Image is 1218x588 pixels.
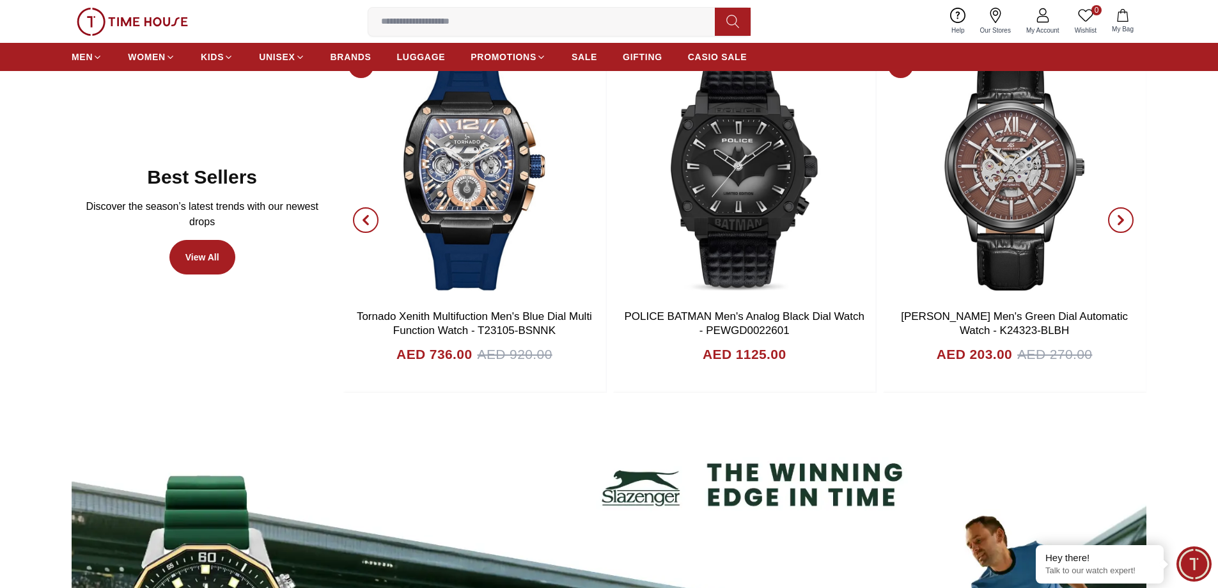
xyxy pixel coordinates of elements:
a: Our Stores [972,5,1019,38]
span: My Bag [1107,24,1139,34]
span: Help [946,26,970,35]
div: Chat Widget [1176,546,1212,582]
a: GIFTING [623,45,662,68]
a: BRANDS [331,45,371,68]
a: View All [169,240,235,274]
span: Wishlist [1070,26,1102,35]
a: KIDS [201,45,233,68]
h2: Best Sellers [147,166,257,189]
img: POLICE BATMAN Men's Analog Black Dial Watch - PEWGD0022601 [613,47,876,303]
p: Talk to our watch expert! [1045,566,1154,576]
a: POLICE BATMAN Men's Analog Black Dial Watch - PEWGD0022601 [624,310,864,337]
div: Hey there! [1045,552,1154,564]
p: Discover the season’s latest trends with our newest drops [82,199,322,230]
h4: AED 1125.00 [703,344,786,365]
a: 0Wishlist [1067,5,1104,38]
a: MEN [72,45,102,68]
a: Tornado Xenith Multifuction Men's Blue Dial Multi Function Watch - T23105-BSNNK [357,310,592,337]
img: Kenneth Scott Men's Green Dial Automatic Watch - K24323-BLBH [883,47,1146,303]
button: My Bag [1104,6,1141,36]
img: Tornado Xenith Multifuction Men's Blue Dial Multi Function Watch - T23105-BSNNK [343,47,605,303]
span: UNISEX [259,51,295,63]
span: WOMEN [128,51,166,63]
a: UNISEX [259,45,304,68]
span: CASIO SALE [688,51,747,63]
h4: AED 203.00 [937,344,1012,365]
a: WOMEN [128,45,175,68]
a: [PERSON_NAME] Men's Green Dial Automatic Watch - K24323-BLBH [901,310,1128,337]
span: AED 270.00 [1017,344,1092,365]
span: PROMOTIONS [471,51,536,63]
a: PROMOTIONS [471,45,546,68]
a: LUGGAGE [397,45,446,68]
span: MEN [72,51,93,63]
a: Help [944,5,972,38]
span: Our Stores [975,26,1016,35]
span: 0 [1091,5,1102,15]
span: KIDS [201,51,224,63]
a: CASIO SALE [688,45,747,68]
img: ... [77,8,188,36]
a: SALE [572,45,597,68]
span: BRANDS [331,51,371,63]
span: LUGGAGE [397,51,446,63]
span: GIFTING [623,51,662,63]
span: My Account [1021,26,1065,35]
h4: AED 736.00 [396,344,472,365]
span: AED 920.00 [477,344,552,365]
span: SALE [572,51,597,63]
